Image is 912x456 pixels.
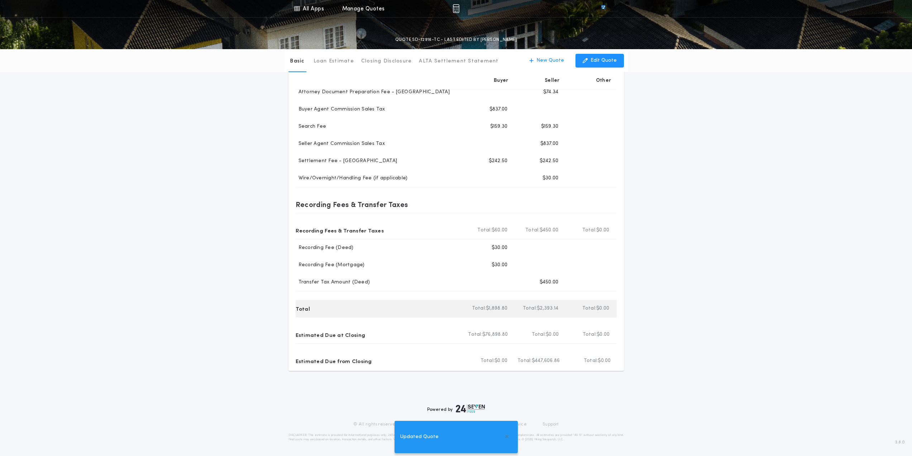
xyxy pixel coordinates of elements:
b: Total: [523,305,537,312]
span: $2,393.14 [537,305,558,312]
p: Estimated Due from Closing [296,355,372,367]
p: $837.00 [540,140,559,147]
p: Edit Quote [591,57,617,64]
b: Total: [477,227,492,234]
p: Transfer Tax Amount (Deed) [296,279,370,286]
p: Buyer [494,77,508,84]
p: $30.00 [543,175,559,182]
b: Total: [583,331,597,338]
img: img [453,4,459,13]
button: New Quote [522,54,571,67]
p: Basic [290,58,304,65]
b: Total: [468,331,482,338]
p: Buyer Agent Commission Sales Tax [296,106,385,113]
p: Seller [545,77,560,84]
p: $30.00 [492,244,508,251]
span: $76,898.80 [482,331,508,338]
span: $450.00 [540,227,559,234]
b: Total: [517,357,532,365]
p: Estimated Due at Closing [296,329,366,340]
p: Loan Estimate [314,58,354,65]
span: $0.00 [495,357,507,365]
p: Recording Fees & Transfer Taxes [296,225,384,236]
p: Seller Agent Commission Sales Tax [296,140,385,147]
p: Closing Disclosure [361,58,412,65]
b: Total: [525,227,540,234]
div: Powered by [427,404,485,413]
b: Total: [582,227,597,234]
b: Total: [582,305,597,312]
p: $242.50 [489,158,508,165]
p: Recording Fee (Deed) [296,244,354,251]
p: Search Fee [296,123,326,130]
p: $74.34 [543,89,559,96]
p: $450.00 [540,279,559,286]
p: $242.50 [540,158,559,165]
span: $447,606.86 [532,357,560,365]
p: $159.30 [490,123,508,130]
p: $837.00 [490,106,508,113]
p: Total [296,303,310,314]
p: QUOTE SD-12916-TC - LAST EDITED BY [PERSON_NAME] [395,36,517,43]
p: $30.00 [492,262,508,269]
p: Settlement Fee - [GEOGRAPHIC_DATA] [296,158,397,165]
b: Total: [472,305,486,312]
span: $60.00 [492,227,508,234]
span: Updated Quote [400,433,439,441]
span: $0.00 [596,305,609,312]
b: Total: [584,357,598,365]
span: $0.00 [598,357,611,365]
p: Other [596,77,611,84]
p: ALTA Settlement Statement [419,58,498,65]
p: $159.30 [541,123,559,130]
img: logo [456,404,485,413]
p: New Quote [536,57,564,64]
img: vs-icon [588,5,618,12]
span: $1,898.80 [486,305,507,312]
b: Total: [532,331,546,338]
button: Edit Quote [576,54,624,67]
b: Total: [481,357,495,365]
p: Recording Fees & Transfer Taxes [296,199,408,210]
p: Recording Fee (Mortgage) [296,262,365,269]
span: $0.00 [597,331,610,338]
span: $0.00 [546,331,559,338]
p: Wire/Overnight/Handling Fee (if applicable) [296,175,408,182]
span: $0.00 [596,227,609,234]
p: Attorney Document Preparation Fee - [GEOGRAPHIC_DATA] [296,89,450,96]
